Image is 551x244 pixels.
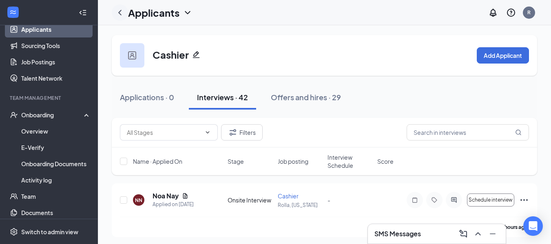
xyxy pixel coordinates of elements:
[228,157,244,165] span: Stage
[153,191,179,200] h5: Noa Nay
[79,9,87,17] svg: Collapse
[377,157,394,165] span: Score
[10,95,89,101] div: Team Management
[471,227,485,240] button: ChevronUp
[21,156,91,172] a: Onboarding Documents
[519,195,529,205] svg: Ellipses
[21,37,91,54] a: Sourcing Tools
[120,92,174,102] div: Applications · 0
[133,157,182,165] span: Name · Applied On
[197,92,248,102] div: Interviews · 42
[498,224,528,230] b: 16 hours ago
[457,227,470,240] button: ComposeMessage
[374,229,421,238] h3: SMS Messages
[477,47,529,64] button: Add Applicant
[228,127,238,137] svg: Filter
[523,216,543,236] div: Open Intercom Messenger
[192,51,200,59] svg: Pencil
[271,92,341,102] div: Offers and hires · 29
[410,197,420,203] svg: Note
[449,197,459,203] svg: ActiveChat
[10,111,18,119] svg: UserCheck
[153,200,194,209] div: Applied on [DATE]
[486,227,499,240] button: Minimize
[278,192,299,200] span: Cashier
[228,196,272,204] div: Onsite Interview
[515,129,522,136] svg: MagnifyingGlass
[21,204,91,221] a: Documents
[527,9,531,16] div: R
[473,229,483,239] svg: ChevronUp
[467,193,514,207] button: Schedule interview
[488,8,498,18] svg: Notifications
[21,21,91,37] a: Applicants
[21,70,91,86] a: Talent Network
[407,124,529,141] input: Search in interviews
[153,48,189,62] h3: Cashier
[21,111,84,119] div: Onboarding
[328,153,372,169] span: Interview Schedule
[21,139,91,156] a: E-Verify
[458,229,468,239] svg: ComposeMessage
[115,8,125,18] svg: ChevronLeft
[204,129,211,136] svg: ChevronDown
[183,8,193,18] svg: ChevronDown
[21,123,91,139] a: Overview
[128,6,179,20] h1: Applicants
[182,193,188,199] svg: Document
[488,229,498,239] svg: Minimize
[128,51,136,59] img: user icon
[328,196,330,204] span: -
[21,228,78,236] div: Switch to admin view
[127,128,201,137] input: All Stages
[429,197,439,203] svg: Tag
[278,202,323,209] p: Rolla, [US_STATE]
[21,188,91,204] a: Team
[469,197,513,203] span: Schedule interview
[21,54,91,70] a: Job Postings
[221,124,263,141] button: Filter Filters
[9,8,17,16] svg: WorkstreamLogo
[135,197,142,204] div: NN
[10,228,18,236] svg: Settings
[21,172,91,188] a: Activity log
[506,8,516,18] svg: QuestionInfo
[278,157,308,165] span: Job posting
